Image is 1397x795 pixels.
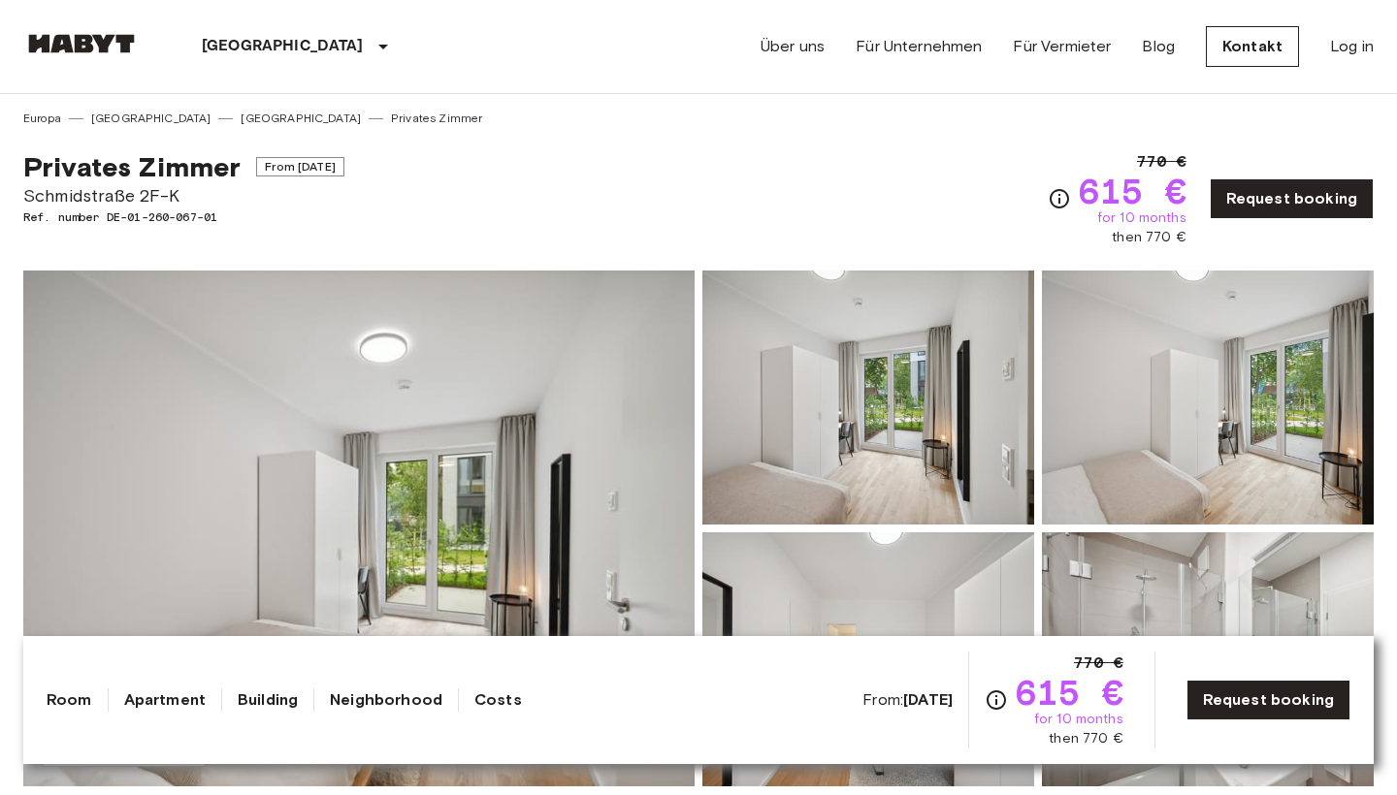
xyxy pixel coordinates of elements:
[1210,178,1374,219] a: Request booking
[1079,174,1186,208] span: 615 €
[391,110,482,127] a: Privates Zimmer
[985,688,1008,712] svg: Check cost overview for full price breakdown. Please note that discounts apply to new joiners onl...
[702,270,1034,525] img: Picture of unit DE-01-260-067-01
[862,689,953,711] span: From:
[47,688,92,712] a: Room
[241,110,361,127] a: [GEOGRAPHIC_DATA]
[124,688,206,712] a: Apartment
[761,35,825,58] a: Über uns
[1186,680,1350,720] a: Request booking
[238,688,298,712] a: Building
[1330,35,1374,58] a: Log in
[903,690,953,709] b: [DATE]
[1048,187,1071,210] svg: Check cost overview for full price breakdown. Please note that discounts apply to new joiners onl...
[1206,26,1299,67] a: Kontakt
[23,150,241,183] span: Privates Zimmer
[23,110,61,127] a: Europa
[856,35,982,58] a: Für Unternehmen
[702,532,1034,786] img: Picture of unit DE-01-260-067-01
[1042,270,1374,525] img: Picture of unit DE-01-260-067-01
[1049,729,1123,748] span: then 770 €
[91,110,211,127] a: [GEOGRAPHIC_DATA]
[256,157,344,176] span: From [DATE]
[23,183,344,208] span: Schmidstraße 2F-K
[1074,652,1123,675] span: 770 €
[1142,35,1175,58] a: Blog
[1042,532,1374,786] img: Picture of unit DE-01-260-067-01
[23,270,695,786] img: Marketing picture of unit DE-01-260-067-01
[1097,208,1186,228] span: for 10 months
[23,208,344,226] span: Ref. number DE-01-260-067-01
[1137,150,1186,174] span: 770 €
[330,688,442,712] a: Neighborhood
[474,688,522,712] a: Costs
[202,35,364,58] p: [GEOGRAPHIC_DATA]
[1112,228,1186,247] span: then 770 €
[23,34,140,53] img: Habyt
[1013,35,1111,58] a: Für Vermieter
[1034,710,1123,729] span: for 10 months
[1016,675,1123,710] span: 615 €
